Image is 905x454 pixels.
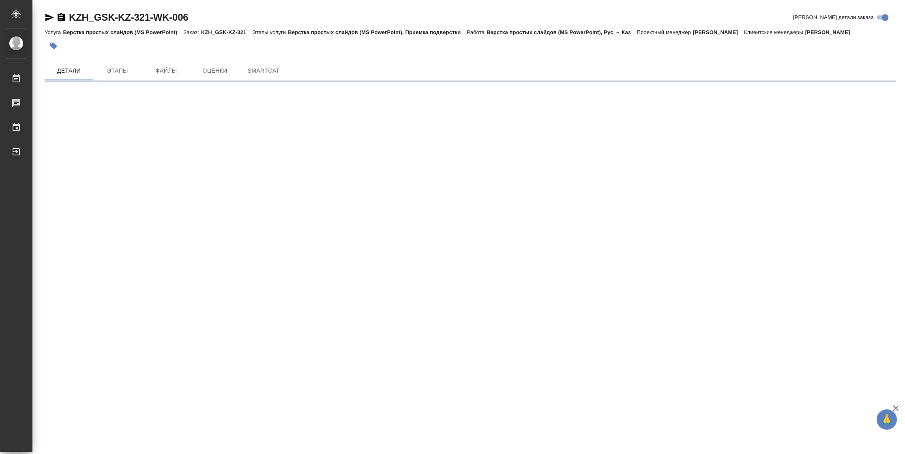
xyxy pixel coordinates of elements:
[793,13,874,22] span: [PERSON_NAME] детали заказа
[147,66,186,76] span: Файлы
[805,29,856,35] p: [PERSON_NAME]
[693,29,744,35] p: [PERSON_NAME]
[467,29,487,35] p: Работа
[183,29,201,35] p: Заказ:
[877,409,897,430] button: 🙏
[63,29,183,35] p: Верстка простых слайдов (MS PowerPoint)
[288,29,467,35] p: Верстка простых слайдов (MS PowerPoint), Приемка подверстки
[56,13,66,22] button: Скопировать ссылку
[69,12,189,23] a: KZH_GSK-KZ-321-WK-006
[880,411,894,428] span: 🙏
[98,66,137,76] span: Этапы
[244,66,283,76] span: SmartCat
[201,29,253,35] p: KZH_GSK-KZ-321
[744,29,805,35] p: Клиентские менеджеры
[45,29,63,35] p: Услуга
[637,29,693,35] p: Проектный менеджер
[45,13,54,22] button: Скопировать ссылку для ЯМессенджера
[195,66,234,76] span: Оценки
[252,29,288,35] p: Этапы услуги
[487,29,637,35] p: Верстка простых слайдов (MS PowerPoint), Рус → Каз
[45,37,62,55] button: Добавить тэг
[49,66,88,76] span: Детали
